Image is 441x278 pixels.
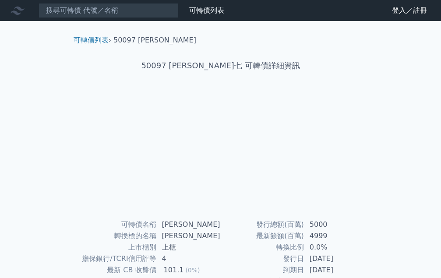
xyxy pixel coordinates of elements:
[77,230,157,242] td: 轉換標的名稱
[77,219,157,230] td: 可轉債名稱
[74,35,111,46] li: ›
[385,4,434,18] a: 登入／註冊
[157,230,221,242] td: [PERSON_NAME]
[304,264,364,276] td: [DATE]
[113,35,196,46] li: 50097 [PERSON_NAME]
[74,36,109,44] a: 可轉債列表
[162,265,186,275] div: 101.1
[304,253,364,264] td: [DATE]
[157,253,221,264] td: 4
[77,264,157,276] td: 最新 CB 收盤價
[304,230,364,242] td: 4999
[189,6,224,14] a: 可轉債列表
[157,242,221,253] td: 上櫃
[221,219,304,230] td: 發行總額(百萬)
[67,60,375,72] h1: 50097 [PERSON_NAME]七 可轉債詳細資訊
[221,242,304,253] td: 轉換比例
[157,219,221,230] td: [PERSON_NAME]
[304,219,364,230] td: 5000
[304,242,364,253] td: 0.0%
[221,253,304,264] td: 發行日
[221,230,304,242] td: 最新餘額(百萬)
[185,267,200,274] span: (0%)
[77,242,157,253] td: 上市櫃別
[221,264,304,276] td: 到期日
[39,3,179,18] input: 搜尋可轉債 代號／名稱
[77,253,157,264] td: 擔保銀行/TCRI信用評等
